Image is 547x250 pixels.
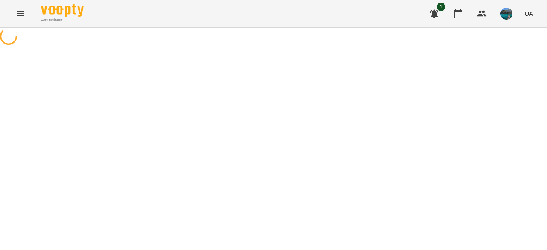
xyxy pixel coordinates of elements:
[524,9,533,18] span: UA
[521,6,537,21] button: UA
[500,8,512,20] img: 60415085415ff60041987987a0d20803.jpg
[41,4,84,17] img: Voopty Logo
[41,18,84,23] span: For Business
[437,3,445,11] span: 1
[10,3,31,24] button: Menu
